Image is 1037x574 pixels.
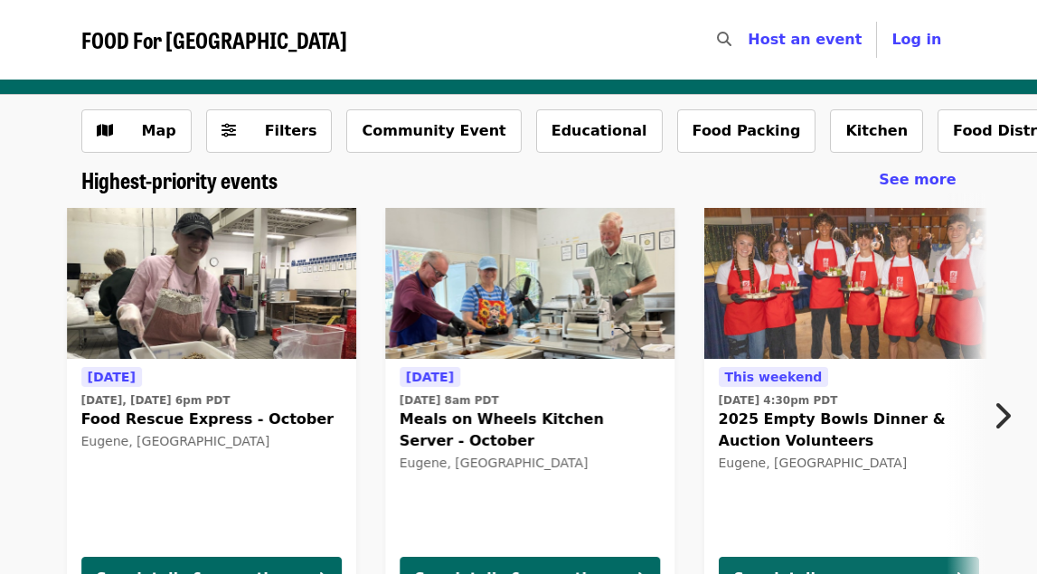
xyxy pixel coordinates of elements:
[265,122,317,139] span: Filters
[717,31,731,48] i: search icon
[703,208,993,360] img: 2025 Empty Bowls Dinner & Auction Volunteers organized by FOOD For Lane County
[81,409,342,430] span: Food Rescue Express - October
[206,109,333,153] button: Filters (0 selected)
[400,456,660,471] div: Eugene, [GEOGRAPHIC_DATA]
[222,122,236,139] i: sliders-h icon
[81,167,278,193] a: Highest-priority events
[385,208,674,360] img: Meals on Wheels Kitchen Server - October organized by FOOD For Lane County
[742,18,757,61] input: Search
[67,208,356,360] img: Food Rescue Express - October organized by FOOD For Lane County
[406,370,454,384] span: [DATE]
[748,31,862,48] a: Host an event
[718,392,837,409] time: [DATE] 4:30pm PDT
[81,434,342,449] div: Eugene, [GEOGRAPHIC_DATA]
[400,409,660,452] span: Meals on Wheels Kitchen Server - October
[81,27,347,53] a: FOOD For [GEOGRAPHIC_DATA]
[88,370,136,384] span: [DATE]
[724,370,822,384] span: This weekend
[67,167,971,193] div: Highest-priority events
[718,409,978,452] span: 2025 Empty Bowls Dinner & Auction Volunteers
[346,109,521,153] button: Community Event
[81,392,231,409] time: [DATE], [DATE] 6pm PDT
[81,109,192,153] button: Show map view
[81,24,347,55] span: FOOD For [GEOGRAPHIC_DATA]
[993,399,1011,433] i: chevron-right icon
[142,122,176,139] span: Map
[677,109,816,153] button: Food Packing
[879,169,956,191] a: See more
[400,392,499,409] time: [DATE] 8am PDT
[879,171,956,188] span: See more
[718,456,978,471] div: Eugene, [GEOGRAPHIC_DATA]
[891,31,941,48] span: Log in
[877,22,956,58] button: Log in
[830,109,923,153] button: Kitchen
[81,164,278,195] span: Highest-priority events
[977,391,1037,441] button: Next item
[536,109,663,153] button: Educational
[97,122,113,139] i: map icon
